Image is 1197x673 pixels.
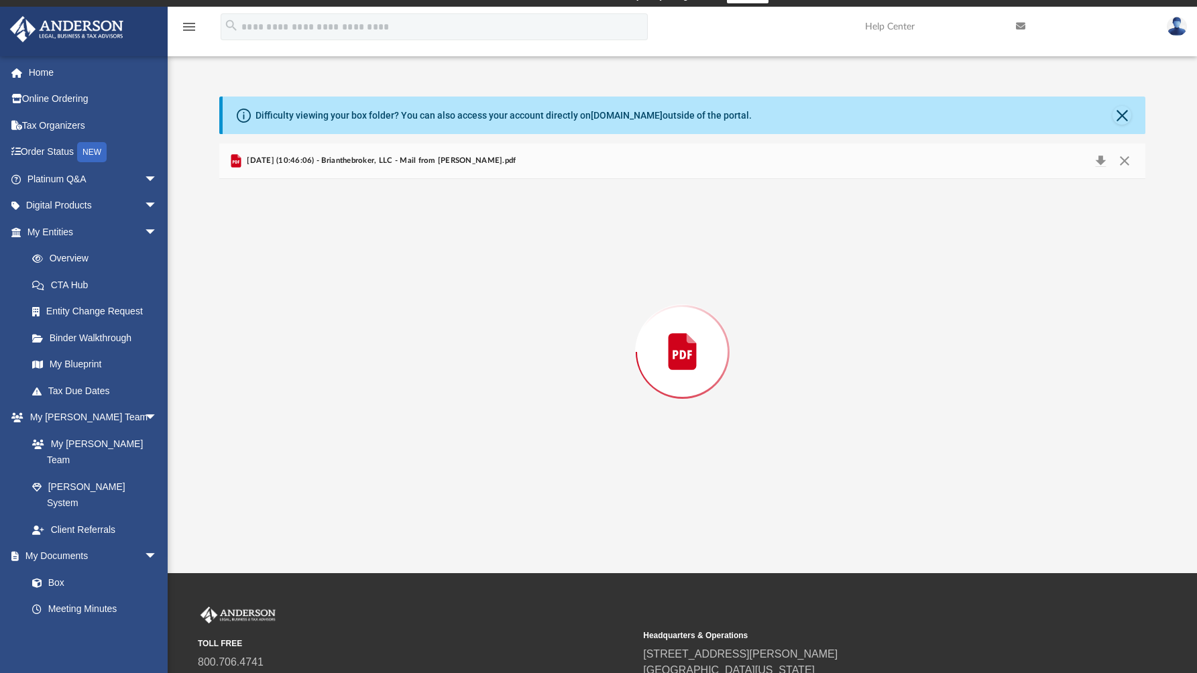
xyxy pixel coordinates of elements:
a: Box [19,569,164,596]
a: [STREET_ADDRESS][PERSON_NAME] [643,648,838,660]
span: arrow_drop_down [144,543,171,570]
div: Preview [219,143,1146,525]
a: Digital Productsarrow_drop_down [9,192,178,219]
a: Online Ordering [9,86,178,113]
a: Entity Change Request [19,298,178,325]
a: Binder Walkthrough [19,324,178,351]
a: [PERSON_NAME] System [19,473,171,516]
a: My Documentsarrow_drop_down [9,543,171,570]
span: arrow_drop_down [144,192,171,220]
a: Tax Due Dates [19,377,178,404]
a: Overview [19,245,178,272]
a: Tax Organizers [9,112,178,139]
span: [DATE] (10:46:06) - Brianthebroker, LLC - Mail from [PERSON_NAME].pdf [244,155,516,167]
a: My [PERSON_NAME] Teamarrow_drop_down [9,404,171,431]
img: Anderson Advisors Platinum Portal [6,16,127,42]
a: Forms Library [19,622,164,649]
div: NEW [77,142,107,162]
small: TOLL FREE [198,637,634,650]
a: Home [9,59,178,86]
a: CTA Hub [19,271,178,298]
a: menu [181,25,197,35]
a: Meeting Minutes [19,596,171,623]
img: Anderson Advisors Platinum Portal [198,607,278,624]
span: arrow_drop_down [144,219,171,246]
i: search [224,18,239,33]
div: Difficulty viewing your box folder? You can also access your account directly on outside of the p... [255,109,752,123]
i: menu [181,19,197,35]
img: User Pic [1167,17,1187,36]
span: arrow_drop_down [144,166,171,193]
button: Close [1113,106,1131,125]
small: Headquarters & Operations [643,629,1079,641]
a: [DOMAIN_NAME] [591,110,663,121]
a: My Blueprint [19,351,171,378]
button: Download [1088,151,1113,170]
a: Client Referrals [19,516,171,543]
a: Platinum Q&Aarrow_drop_down [9,166,178,192]
a: 800.706.4741 [198,656,264,668]
button: Close [1113,151,1137,170]
a: Order StatusNEW [9,139,178,166]
a: My [PERSON_NAME] Team [19,430,164,473]
span: arrow_drop_down [144,404,171,432]
a: My Entitiesarrow_drop_down [9,219,178,245]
